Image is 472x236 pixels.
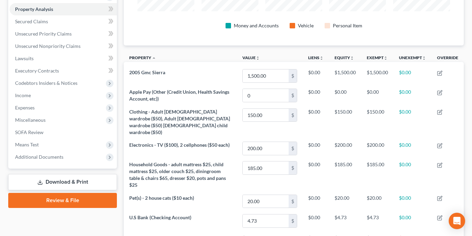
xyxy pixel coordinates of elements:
[15,142,39,147] span: Means Test
[243,161,289,174] input: 0.00
[399,55,426,60] a: Unexemptunfold_more
[384,56,388,60] i: unfold_more
[361,139,394,158] td: $200.00
[15,92,31,98] span: Income
[243,89,289,102] input: 0.00
[15,43,81,49] span: Unsecured Nonpriority Claims
[289,161,297,174] div: $
[329,211,361,231] td: $4.73
[394,192,432,211] td: $0.00
[10,28,117,40] a: Unsecured Priority Claims
[15,18,48,24] span: Secured Claims
[243,142,289,155] input: 0.00
[15,31,72,37] span: Unsecured Priority Claims
[361,211,394,231] td: $4.73
[129,142,230,148] span: Electronics - TV ($100), 2 cellphones ($50 each)
[10,15,117,28] a: Secured Claims
[319,56,324,60] i: unfold_more
[129,89,229,102] span: Apple Pay (Other (Credit Union, Health Savings Account, etc))
[8,174,117,190] a: Download & Print
[243,109,289,122] input: 0.00
[303,192,329,211] td: $0.00
[243,195,289,208] input: 0.00
[303,105,329,139] td: $0.00
[256,56,260,60] i: unfold_more
[10,65,117,77] a: Executory Contracts
[361,192,394,211] td: $20.00
[361,86,394,105] td: $0.00
[367,55,388,60] a: Exemptunfold_more
[10,40,117,52] a: Unsecured Nonpriority Claims
[303,66,329,86] td: $0.00
[350,56,354,60] i: unfold_more
[394,105,432,139] td: $0.00
[394,139,432,158] td: $0.00
[289,142,297,155] div: $
[394,66,432,86] td: $0.00
[308,55,324,60] a: Liensunfold_more
[298,22,314,29] div: Vehicle
[15,68,59,74] span: Executory Contracts
[289,69,297,82] div: $
[289,214,297,227] div: $
[333,22,362,29] div: Personal Item
[303,158,329,192] td: $0.00
[15,117,46,123] span: Miscellaneous
[243,69,289,82] input: 0.00
[15,154,63,160] span: Additional Documents
[329,105,361,139] td: $150.00
[129,214,191,220] span: U.S Bank (Checking Account)
[329,139,361,158] td: $200.00
[422,56,426,60] i: unfold_more
[303,86,329,105] td: $0.00
[15,55,34,61] span: Lawsuits
[242,55,260,60] a: Valueunfold_more
[10,52,117,65] a: Lawsuits
[394,86,432,105] td: $0.00
[335,55,354,60] a: Equityunfold_more
[329,66,361,86] td: $1,500.00
[15,105,35,110] span: Expenses
[303,139,329,158] td: $0.00
[129,69,165,75] span: 2005 Gmc Sierra
[8,193,117,208] a: Review & File
[234,22,279,29] div: Money and Accounts
[129,161,226,188] span: Household Goods - adult mattress $25, child mattress $25, older couch $25, diningroom table & cha...
[243,214,289,227] input: 0.00
[152,56,156,60] i: expand_less
[15,6,53,12] span: Property Analysis
[10,126,117,139] a: SOFA Review
[394,158,432,192] td: $0.00
[15,129,44,135] span: SOFA Review
[329,86,361,105] td: $0.00
[289,109,297,122] div: $
[329,158,361,192] td: $185.00
[15,80,77,86] span: Codebtors Insiders & Notices
[129,109,230,135] span: Clothing - Adult [DEMOGRAPHIC_DATA] wardrobe ($50), Adult [DEMOGRAPHIC_DATA] wardrobe ($50) [DEMO...
[361,66,394,86] td: $1,500.00
[303,211,329,231] td: $0.00
[289,89,297,102] div: $
[449,213,465,229] div: Open Intercom Messenger
[10,3,117,15] a: Property Analysis
[329,192,361,211] td: $20.00
[129,195,194,201] span: Pet(s) - 2 house cats ($10 each)
[432,51,464,66] th: Override
[394,211,432,231] td: $0.00
[289,195,297,208] div: $
[129,55,156,60] a: Property expand_less
[361,158,394,192] td: $185.00
[361,105,394,139] td: $150.00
